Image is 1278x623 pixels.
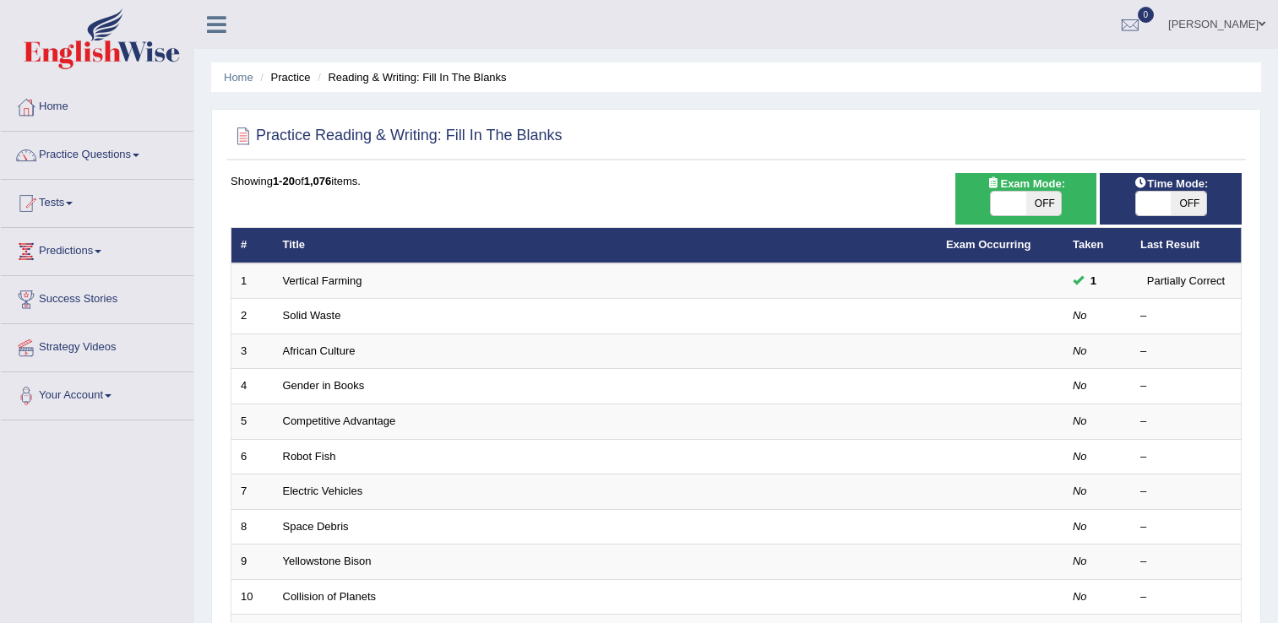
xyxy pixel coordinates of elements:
[980,175,1071,192] span: Exam Mode:
[1140,308,1232,324] div: –
[231,123,563,149] h2: Practice Reading & Writing: Fill In The Blanks
[231,404,274,440] td: 5
[1,132,193,174] a: Practice Questions
[273,175,295,187] b: 1-20
[283,450,336,463] a: Robot Fish
[1140,554,1232,570] div: –
[1073,414,1087,427] em: No
[955,173,1097,225] div: Show exams occurring in exams
[1138,7,1155,23] span: 0
[1171,192,1206,215] span: OFF
[1140,272,1232,290] div: Partially Correct
[1063,228,1131,263] th: Taken
[1127,175,1215,192] span: Time Mode:
[231,369,274,404] td: 4
[283,590,377,603] a: Collision of Planets
[224,71,253,84] a: Home
[283,414,396,427] a: Competitive Advantage
[1073,450,1087,463] em: No
[231,509,274,544] td: 8
[231,299,274,334] td: 2
[283,520,349,533] a: Space Debris
[231,263,274,299] td: 1
[1,324,193,366] a: Strategy Videos
[283,379,365,392] a: Gender in Books
[283,309,341,322] a: Solid Waste
[231,333,274,369] td: 3
[1140,519,1232,535] div: –
[304,175,332,187] b: 1,076
[1073,590,1087,603] em: No
[1,228,193,270] a: Predictions
[313,69,506,85] li: Reading & Writing: Fill In The Blanks
[231,228,274,263] th: #
[1073,379,1087,392] em: No
[1073,344,1087,357] em: No
[1,84,193,126] a: Home
[1084,272,1103,290] span: You can still take this question
[256,69,310,85] li: Practice
[231,439,274,474] td: 6
[1140,414,1232,430] div: –
[1140,484,1232,500] div: –
[1073,520,1087,533] em: No
[1,276,193,318] a: Success Stories
[1140,378,1232,394] div: –
[1026,192,1062,215] span: OFF
[283,344,356,357] a: African Culture
[283,555,372,567] a: Yellowstone Bison
[1,372,193,414] a: Your Account
[231,474,274,510] td: 7
[231,544,274,580] td: 9
[1073,485,1087,497] em: No
[1,180,193,222] a: Tests
[1140,449,1232,465] div: –
[946,238,1031,251] a: Exam Occurring
[231,173,1242,189] div: Showing of items.
[283,274,362,287] a: Vertical Farming
[283,485,363,497] a: Electric Vehicles
[1073,309,1087,322] em: No
[1140,589,1232,605] div: –
[1140,344,1232,360] div: –
[1131,228,1242,263] th: Last Result
[1073,555,1087,567] em: No
[274,228,937,263] th: Title
[231,579,274,615] td: 10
